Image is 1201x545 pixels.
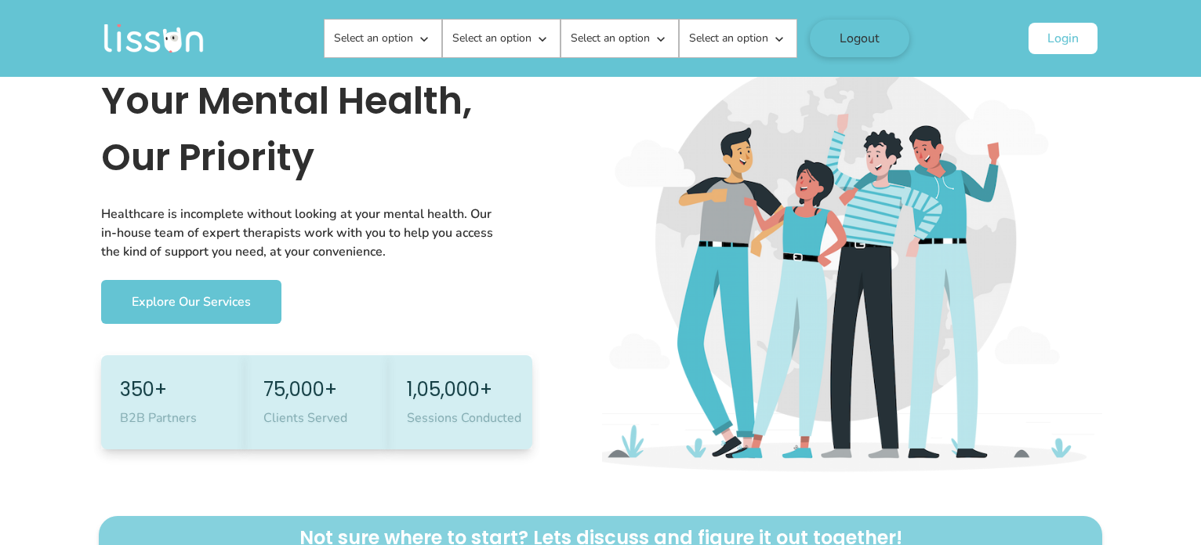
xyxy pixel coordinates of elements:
[101,73,532,186] h1: Your Mental Health, Our Priority
[407,409,528,427] p: Sessions Conducted
[101,280,281,324] a: Explore Our Services
[263,409,385,427] p: Clients Served
[689,31,768,46] p: Select an option
[103,24,204,53] img: Lissun
[120,409,241,427] p: B2B Partners
[810,20,909,57] button: Logout
[452,31,532,46] p: Select an option
[120,377,241,402] h4: 350+
[407,377,528,402] h4: 1,05,000+
[263,377,385,402] h4: 75,000+
[1029,23,1098,54] button: Login
[334,31,413,46] p: Select an option
[101,186,509,280] p: Healthcare is incomplete without looking at your mental health. Our in-house team of expert thera...
[571,31,650,46] p: Select an option
[602,13,1102,473] img: image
